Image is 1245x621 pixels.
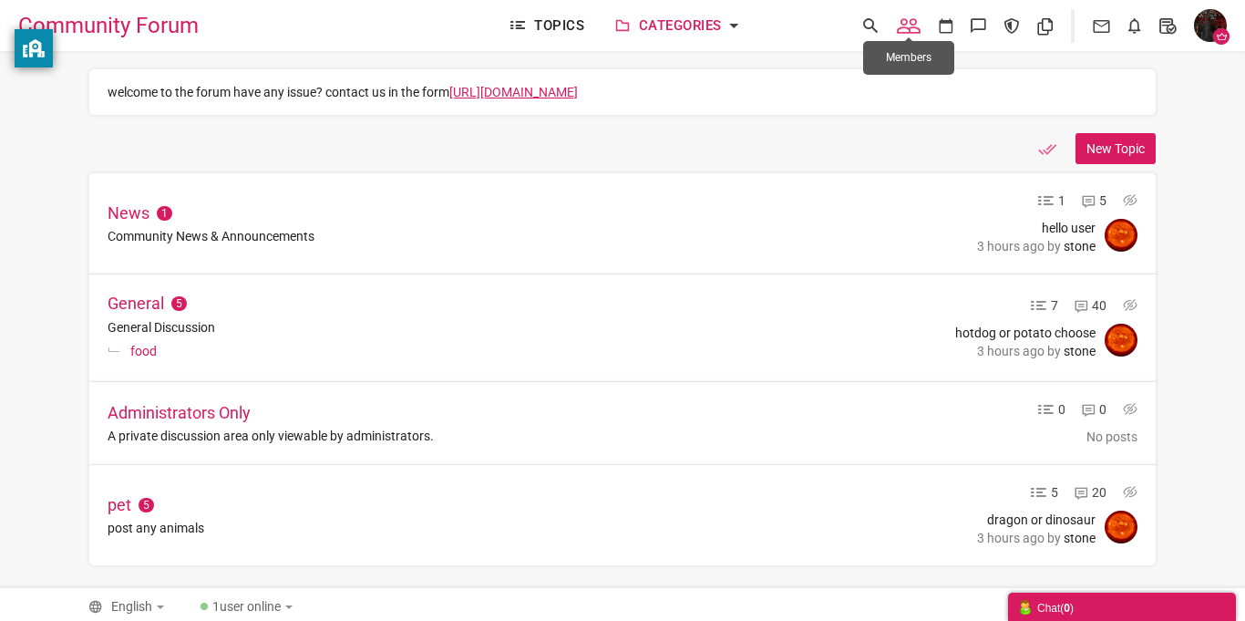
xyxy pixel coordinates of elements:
a: hello user [977,219,1096,237]
span: 5 [139,498,154,512]
a: stone [1064,531,1096,545]
span: 0 [1099,402,1106,417]
span: pet [108,495,131,514]
time: 3 hours ago [977,344,1044,358]
span: Community Forum [18,9,212,42]
img: Screenshot%202025-04-04%208.57.35%20AM.png [1105,324,1137,357]
a: [URL][DOMAIN_NAME] [449,85,578,99]
button: privacy banner [15,29,53,67]
span: 0 [1058,402,1065,417]
span: General [108,294,164,313]
span: New Topic [1086,141,1145,156]
a: dragon or dinosaur [977,511,1096,529]
a: Administrators Only [108,407,251,421]
span: 1 [1058,193,1065,208]
time: 3 hours ago [977,531,1044,545]
strong: 0 [1064,602,1070,615]
span: Administrators Only [108,403,251,422]
div: welcome to the forum have any issue? contact us in the form [108,83,1137,101]
a: General [108,297,164,312]
span: 5 [1099,193,1106,208]
a: News [108,207,149,222]
a: 1 [201,599,293,614]
div: Chat [1017,597,1227,616]
span: Categories [639,17,722,34]
span: 20 [1092,485,1106,500]
span: ( ) [1060,602,1074,615]
span: 1 [157,206,172,221]
span: user online [220,599,281,614]
a: Categories [607,17,722,34]
a: Topics [501,17,585,34]
a: stone [1064,344,1096,358]
a: pet [108,499,131,513]
span: News [108,203,149,223]
span: 40 [1092,298,1106,313]
a: hotdog or potato choose [955,324,1096,342]
img: Screenshot%202025-04-04%208.57.35%20AM.png [1105,219,1137,252]
time: 3 hours ago [977,239,1044,254]
a: stone [1064,239,1096,254]
span: 7 [1051,298,1058,313]
img: Screenshot%202025-04-04%208.57.35%20AM.png [1105,511,1137,543]
span: 5 [1051,485,1058,500]
a: Community Forum [18,9,432,42]
span: Topics [534,17,584,34]
a: food [130,344,157,358]
span: 5 [171,296,187,311]
img: Screenshot%202025-04-05%2010.39.11%20PM.png [1194,9,1227,42]
a: New Topic [1075,133,1156,164]
span: English [111,599,152,614]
